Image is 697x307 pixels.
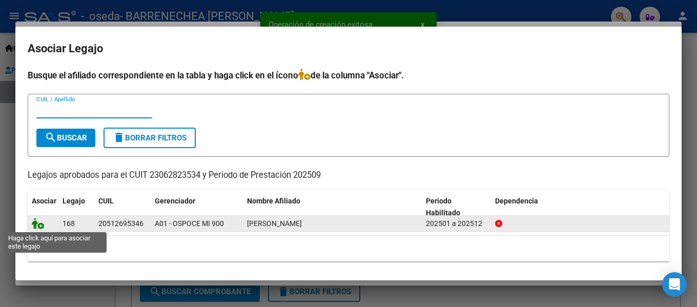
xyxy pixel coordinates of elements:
[63,219,75,228] span: 168
[247,219,302,228] span: PEREZ PALLOTTA SANTINO ARIEL
[98,218,143,230] div: 20512695346
[28,39,669,58] h2: Asociar Legajo
[113,131,125,144] mat-icon: delete
[113,133,187,142] span: Borrar Filtros
[155,219,224,228] span: A01 - OSPOCE MI 900
[151,190,243,224] datatable-header-cell: Gerenciador
[98,197,114,205] span: CUIL
[58,190,94,224] datatable-header-cell: Legajo
[422,190,491,224] datatable-header-cell: Periodo Habilitado
[491,190,670,224] datatable-header-cell: Dependencia
[28,169,669,182] p: Legajos aprobados para el CUIT 23062823534 y Período de Prestación 202509
[28,190,58,224] datatable-header-cell: Asociar
[662,272,687,297] div: Open Intercom Messenger
[32,197,56,205] span: Asociar
[243,190,422,224] datatable-header-cell: Nombre Afiliado
[94,190,151,224] datatable-header-cell: CUIL
[63,197,85,205] span: Legajo
[36,129,95,147] button: Buscar
[45,131,57,144] mat-icon: search
[155,197,195,205] span: Gerenciador
[495,197,538,205] span: Dependencia
[426,197,460,217] span: Periodo Habilitado
[28,69,669,82] h4: Busque el afiliado correspondiente en la tabla y haga click en el ícono de la columna "Asociar".
[426,218,487,230] div: 202501 a 202512
[104,128,196,148] button: Borrar Filtros
[247,197,300,205] span: Nombre Afiliado
[28,236,669,261] div: 1 registros
[45,133,87,142] span: Buscar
